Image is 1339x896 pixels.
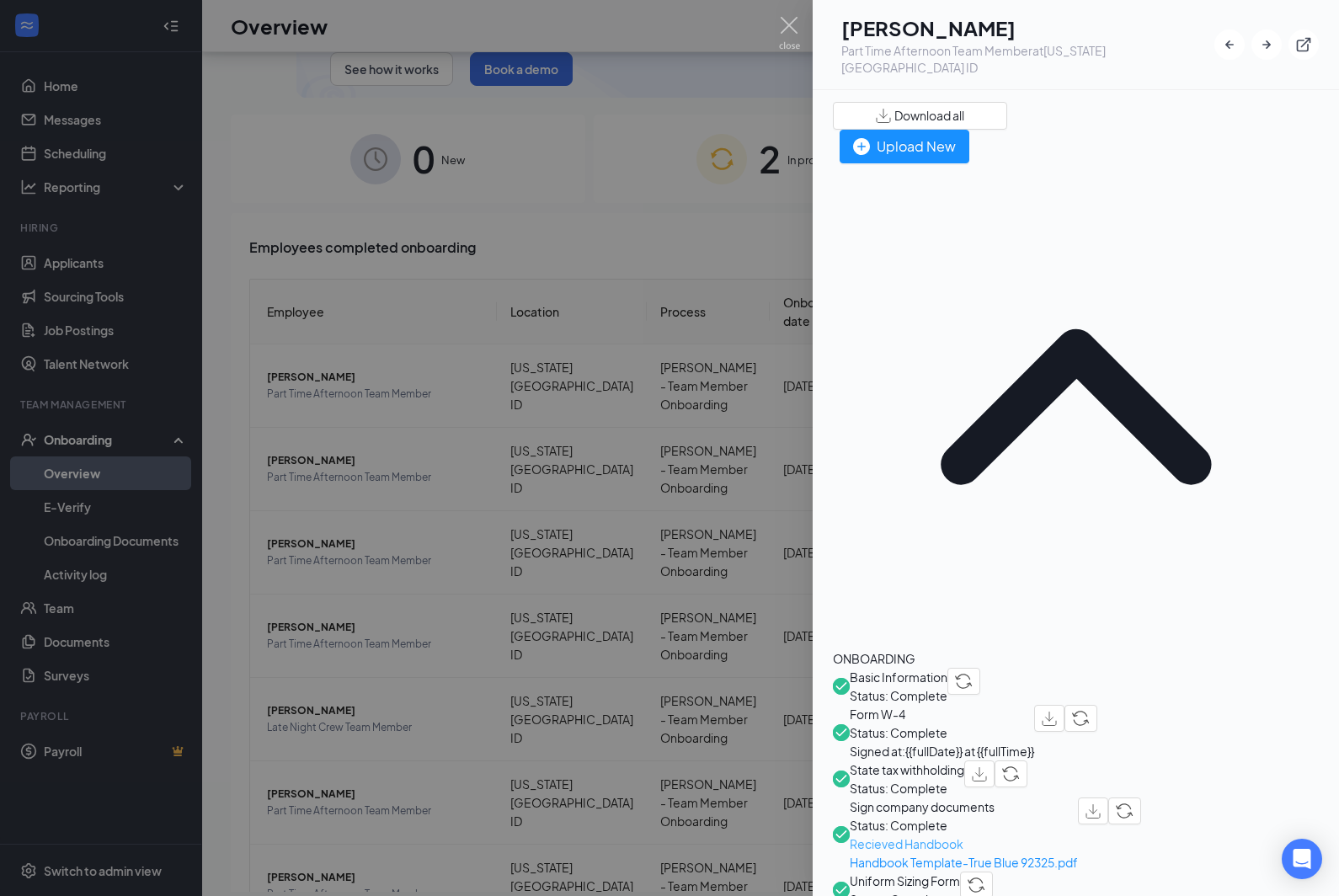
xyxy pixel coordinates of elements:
span: Basic Information [850,668,947,686]
div: Upload New [853,136,956,157]
svg: ExternalLink [1295,36,1312,53]
div: Open Intercom Messenger [1282,839,1322,879]
span: Form W-4 [850,705,1034,723]
button: Upload New [840,130,969,163]
span: Download all [894,107,964,125]
span: Uniform Sizing Form [850,872,960,890]
span: State tax withholding [850,760,964,779]
span: Status: Complete [850,686,947,705]
div: ONBOARDING [833,649,1319,668]
div: Part Time Afternoon Team Member at [US_STATE][GEOGRAPHIC_DATA] ID [841,42,1214,76]
svg: ArrowRight [1258,36,1275,53]
h1: [PERSON_NAME] [841,13,1214,42]
a: Handbook Template-True Blue 92325.pdf [850,853,1078,872]
span: Signed at: {{fullDate}} at {{fullTime}} [850,742,1034,760]
span: Status: Complete [850,816,1078,835]
button: ArrowLeftNew [1214,29,1245,60]
button: ExternalLink [1288,29,1319,60]
button: ArrowRight [1251,29,1282,60]
span: Status: Complete [850,779,964,797]
svg: ArrowLeftNew [1221,36,1238,53]
svg: ChevronUp [833,163,1319,649]
span: Status: Complete [850,723,1034,742]
span: Sign company documents [850,797,1078,816]
a: Recieved Handbook [850,835,1078,853]
button: Download all [833,102,1007,130]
